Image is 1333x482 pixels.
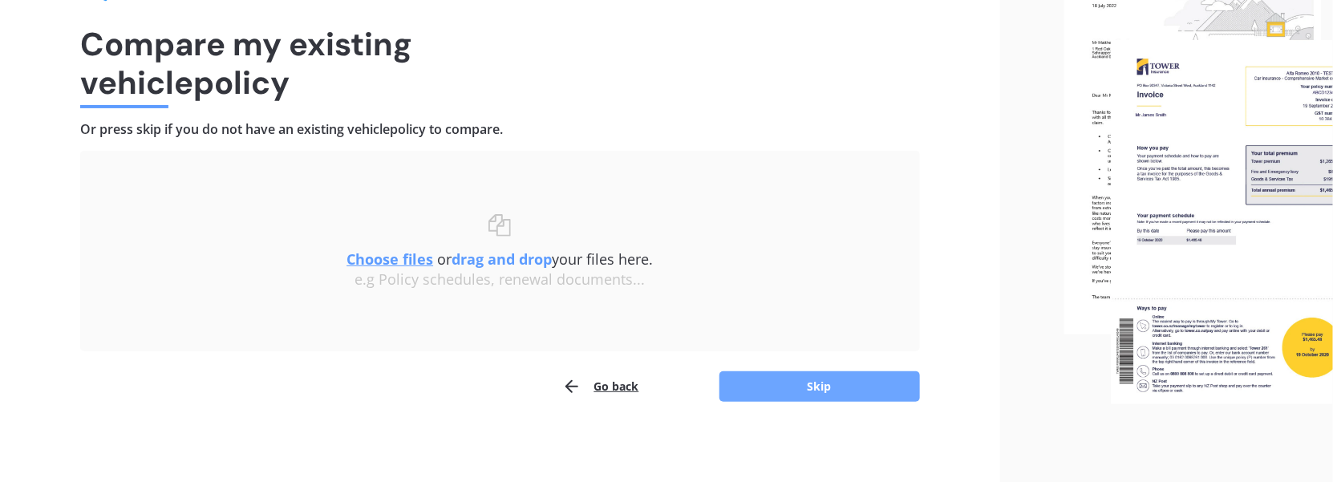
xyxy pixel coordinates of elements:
[80,25,920,102] h1: Compare my existing vehicle policy
[719,371,920,402] button: Skip
[346,249,433,269] u: Choose files
[562,371,639,403] button: Go back
[80,121,920,138] h4: Or press skip if you do not have an existing vehicle policy to compare.
[112,271,888,289] div: e.g Policy schedules, renewal documents...
[346,249,653,269] span: or your files here.
[452,249,552,269] b: drag and drop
